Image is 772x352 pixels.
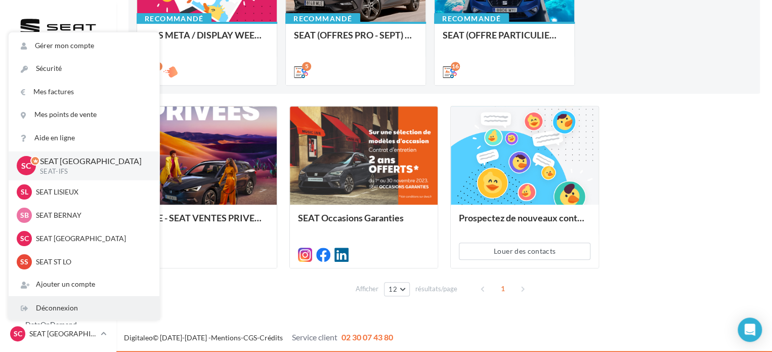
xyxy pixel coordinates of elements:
[36,257,147,267] p: SEAT ST LO
[302,62,311,71] div: 5
[8,324,108,343] a: SC SEAT [GEOGRAPHIC_DATA]
[294,30,417,50] div: SEAT (OFFRES PRO - SEPT) - SOCIAL MEDIA
[443,30,566,50] div: SEAT (OFFRE PARTICULIER - SEPT) - SOCIAL MEDIA
[9,57,159,80] a: Sécurité
[6,194,110,216] a: Contacts
[6,245,110,266] a: Calendrier
[389,285,397,293] span: 12
[40,167,143,176] p: SEAT-IFS
[124,333,153,342] a: Digitaleo
[260,333,283,342] a: Crédits
[451,62,460,71] div: 16
[6,118,110,140] a: Boîte de réception
[459,213,590,233] div: Prospectez de nouveaux contacts
[21,187,28,197] span: SL
[9,127,159,149] a: Aide en ligne
[6,304,110,334] a: Campagnes DataOnDemand
[384,282,410,296] button: 12
[6,170,110,191] a: Campagnes
[285,13,360,24] div: Recommandé
[211,333,241,342] a: Mentions
[145,30,269,50] div: ADS META / DISPLAY WEEK-END Extraordinaire (JPO) Septembre 2025
[36,187,147,197] p: SEAT LISIEUX
[738,318,762,342] div: Open Intercom Messenger
[36,233,147,244] p: SEAT [GEOGRAPHIC_DATA]
[495,281,511,297] span: 1
[124,333,393,342] span: © [DATE]-[DATE] - - -
[20,233,29,244] span: SC
[137,13,211,24] div: Recommandé
[434,13,509,24] div: Recommandé
[341,332,393,342] span: 02 30 07 43 80
[21,160,31,172] span: SC
[29,329,97,339] p: SEAT [GEOGRAPHIC_DATA]
[14,329,22,339] span: SC
[9,34,159,57] a: Gérer mon compte
[20,210,29,220] span: SB
[6,220,110,241] a: Médiathèque
[298,213,430,233] div: SEAT Occasions Garanties
[6,144,110,166] a: Visibilité en ligne
[137,213,269,233] div: SOME - SEAT VENTES PRIVEES
[6,270,110,300] a: PLV et print personnalisable
[415,284,457,294] span: résultats/page
[243,333,257,342] a: CGS
[6,93,110,114] a: Opérations
[356,284,378,294] span: Afficher
[292,332,337,342] span: Service client
[459,243,590,260] button: Louer des contacts
[9,273,159,296] div: Ajouter un compte
[36,210,147,220] p: SEAT BERNAY
[9,81,159,103] a: Mes factures
[40,155,143,167] p: SEAT [GEOGRAPHIC_DATA]
[9,103,159,126] a: Mes points de vente
[20,257,28,267] span: SS
[9,297,159,320] div: Déconnexion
